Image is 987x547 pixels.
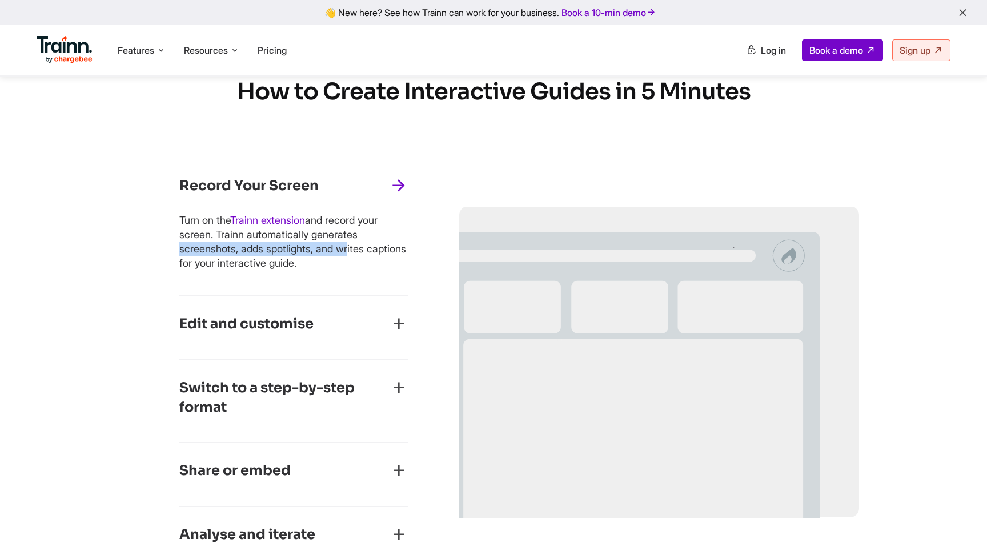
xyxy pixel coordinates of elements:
[179,176,319,196] h3: Record Your Screen
[37,36,93,63] img: Trainn Logo
[184,44,228,57] span: Resources
[118,44,154,57] span: Features
[179,525,315,545] h3: Analyse and iterate
[179,213,408,271] p: Turn on the and record your screen. Trainn automatically generates screenshots, adds spotlights, ...
[179,379,390,417] h3: Switch to a step-by-step format
[802,39,883,61] a: Book a demo
[739,40,793,61] a: Log in
[230,214,305,226] a: Trainn extension
[128,77,859,107] h2: How to Create Interactive Guides in 5 Minutes
[900,45,930,56] span: Sign up
[809,45,863,56] span: Book a demo
[761,45,786,56] span: Log in
[930,492,987,547] iframe: Chat Widget
[892,39,950,61] a: Sign up
[179,461,291,481] h3: Share or embed
[7,7,980,18] div: 👋 New here? See how Trainn can work for your business.
[559,5,659,21] a: Book a 10-min demo
[179,315,314,334] h3: Edit and customise
[258,45,287,56] a: Pricing
[459,207,859,518] img: guide-record.svg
